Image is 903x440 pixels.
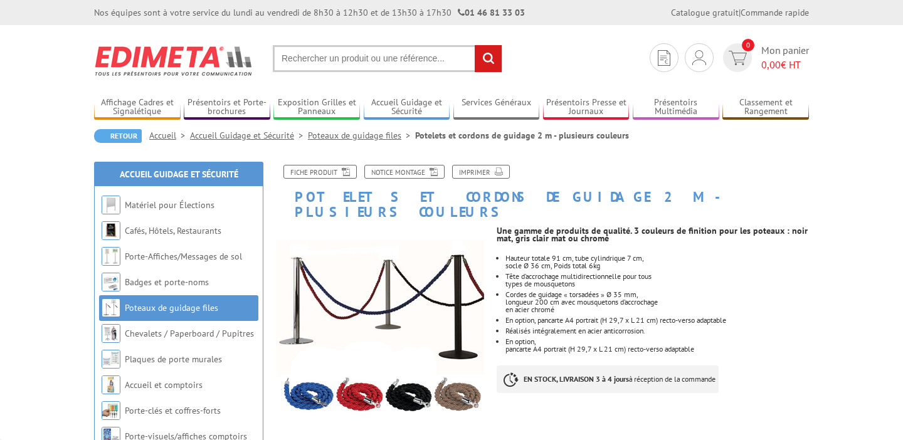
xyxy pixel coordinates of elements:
[102,273,120,291] img: Badges et porte-noms
[658,50,670,66] img: devis rapide
[761,58,781,71] span: 0,00
[94,129,142,143] a: Retour
[273,45,502,72] input: Rechercher un produit ou une référence...
[184,97,270,118] a: Présentoirs et Porte-brochures
[267,165,818,219] h1: Potelets et cordons de guidage 2 m - plusieurs couleurs
[720,43,809,72] a: devis rapide 0 Mon panier 0,00€ HT
[633,97,719,118] a: Présentoirs Multimédia
[102,350,120,369] img: Plaques de porte murales
[671,6,809,19] div: |
[475,45,502,72] input: rechercher
[543,97,630,118] a: Présentoirs Presse et Journaux
[729,51,747,65] img: devis rapide
[364,165,445,179] a: Notice Montage
[505,338,809,353] li: En option,
[505,317,809,324] li: En option, pancarte A4 portrait (H 29,7 x L 21 cm) recto-verso adaptable
[125,276,209,288] a: Badges et porte-noms
[671,7,739,18] a: Catalogue gratuit
[276,226,487,437] img: guidage_215701.jpg
[125,302,218,313] a: Poteaux de guidage files
[497,365,719,393] p: à réception de la commande
[125,225,221,236] a: Cafés, Hôtels, Restaurants
[125,251,242,262] a: Porte-Affiches/Messages de sol
[125,379,203,390] a: Accueil et comptoirs
[692,50,706,65] img: devis rapide
[149,130,190,141] a: Accueil
[505,273,809,288] li: Tête d’accrochage multidirectionnelle pour tous types de mousquetons
[761,58,809,72] span: € HT
[308,130,415,141] a: Poteaux de guidage files
[102,401,120,420] img: Porte-clés et coffres-forts
[125,405,221,416] a: Porte-clés et coffres-forts
[505,345,809,353] div: pancarte A4 portrait (H 29,7 x L 21 cm) recto-verso adaptable
[458,7,525,18] strong: 01 46 81 33 03
[452,165,510,179] a: Imprimer
[453,97,540,118] a: Services Généraux
[125,354,222,365] a: Plaques de porte murales
[505,291,809,313] li: Cordes de guidage « torsadées » Ø 35 mm, longueur 200 cm avec mousquetons d’accrochage en acier c...
[102,196,120,214] img: Matériel pour Élections
[102,247,120,266] img: Porte-Affiches/Messages de sol
[94,97,181,118] a: Affichage Cadres et Signalétique
[524,374,629,384] strong: EN STOCK, LIVRAISON 3 à 4 jours
[505,254,809,270] li: Hauteur totale 91 cm, tube cylindrique 7 cm, socle Ø 36 cm, Poids total 6kg
[364,97,450,118] a: Accueil Guidage et Sécurité
[273,97,360,118] a: Exposition Grilles et Panneaux
[102,221,120,240] img: Cafés, Hôtels, Restaurants
[497,225,808,244] strong: Une gamme de produits de qualité. 3 couleurs de finition pour les poteaux : noir mat, gris clair ...
[283,165,357,179] a: Fiche produit
[125,199,214,211] a: Matériel pour Élections
[722,97,809,118] a: Classement et Rangement
[741,7,809,18] a: Commande rapide
[761,43,809,72] span: Mon panier
[102,324,120,343] img: Chevalets / Paperboard / Pupitres
[742,39,754,51] span: 0
[94,38,254,84] img: Edimeta
[102,375,120,394] img: Accueil et comptoirs
[415,129,629,142] li: Potelets et cordons de guidage 2 m - plusieurs couleurs
[120,169,238,180] a: Accueil Guidage et Sécurité
[505,327,809,335] li: Réalisés intégralement en acier anticorrosion.
[94,6,525,19] div: Nos équipes sont à votre service du lundi au vendredi de 8h30 à 12h30 et de 13h30 à 17h30
[102,298,120,317] img: Poteaux de guidage files
[190,130,308,141] a: Accueil Guidage et Sécurité
[125,328,254,339] a: Chevalets / Paperboard / Pupitres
